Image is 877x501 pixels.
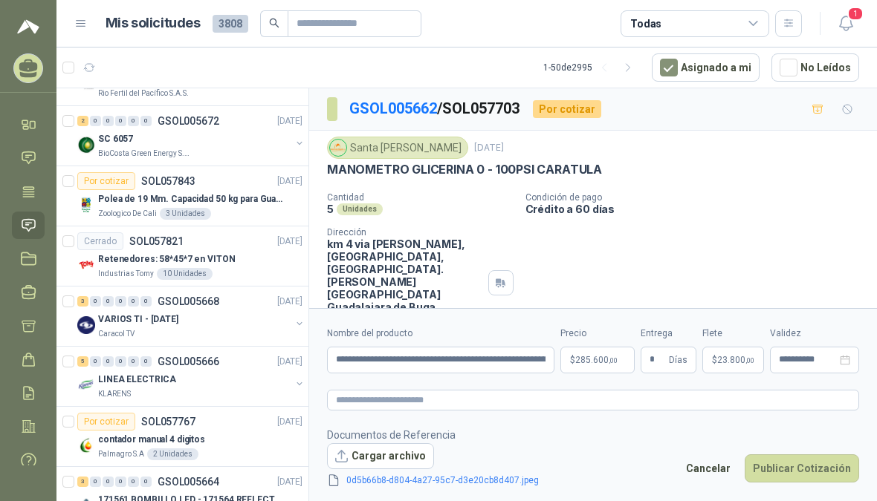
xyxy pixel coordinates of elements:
div: Por cotizar [77,172,135,190]
span: ,00 [609,356,618,364]
div: 10 Unidades [157,268,213,280]
div: 3 [77,477,88,487]
label: Validez [770,327,859,341]
button: Cancelar [678,454,739,482]
p: Polea de 19 Mm. Capacidad 50 kg para Guaya. Cable O [GEOGRAPHIC_DATA] [98,192,283,206]
label: Entrega [641,327,696,341]
p: [DATE] [277,114,302,128]
div: 0 [90,116,101,126]
span: search [269,18,279,28]
div: 5 [77,356,88,367]
div: 0 [103,477,114,487]
a: 2 0 0 0 0 0 GSOL005672[DATE] Company LogoSC 6057BioCosta Green Energy S.A.S [77,112,305,160]
label: Nombre del producto [327,327,554,341]
p: Condición de pago [525,192,871,203]
div: 0 [115,116,126,126]
div: 0 [90,477,101,487]
div: Todas [630,16,661,32]
a: 5 0 0 0 0 0 GSOL005666[DATE] Company LogoLINEA ELECTRICAKLARENS [77,353,305,400]
div: 0 [140,296,152,307]
p: KLARENS [98,388,131,400]
button: 1 [832,10,859,37]
span: Días [669,347,687,373]
p: MANOMETRO GLICERINA 0 - 100PSI CARATULA [327,162,602,177]
div: 0 [103,296,114,307]
a: Por cotizarSOL057843[DATE] Company LogoPolea de 19 Mm. Capacidad 50 kg para Guaya. Cable O [GEOGR... [56,166,308,226]
p: Retenedores: 58*45*7 en VITON [98,252,236,266]
p: SOL057821 [129,236,184,246]
p: [DATE] [277,174,302,189]
p: km 4 via [PERSON_NAME], [GEOGRAPHIC_DATA], [GEOGRAPHIC_DATA]. [PERSON_NAME][GEOGRAPHIC_DATA] Guad... [327,238,482,338]
p: Cantidad [327,192,514,203]
div: 0 [103,116,114,126]
div: 3 [77,296,88,307]
p: GSOL005664 [158,477,219,487]
a: 0d5b66b8-d804-4a27-95c7-d3e20cb8d407.jpeg [340,474,545,488]
p: [DATE] [277,475,302,489]
p: [DATE] [277,415,302,429]
div: 0 [128,356,139,367]
h1: Mis solicitudes [106,13,201,34]
div: 0 [140,116,152,126]
img: Company Logo [77,376,95,394]
img: Company Logo [77,196,95,214]
div: 3 Unidades [160,208,211,220]
p: [DATE] [277,295,302,309]
p: GSOL005666 [158,356,219,367]
div: 0 [115,296,126,307]
p: [DATE] [277,355,302,369]
a: CerradoSOL057821[DATE] Company LogoRetenedores: 58*45*7 en VITONIndustrias Tomy10 Unidades [56,226,308,286]
p: GSOL005668 [158,296,219,307]
button: Cargar archivo [327,443,434,470]
p: Crédito a 60 días [525,203,871,215]
p: Zoologico De Cali [98,208,157,220]
div: 0 [115,477,126,487]
p: SOL057767 [141,416,195,427]
div: Santa [PERSON_NAME] [327,137,468,159]
div: 0 [115,356,126,367]
p: [DATE] [277,235,302,249]
label: Flete [702,327,764,341]
p: SOL057843 [141,176,195,186]
p: Palmagro S.A [98,448,144,460]
span: $ [712,356,717,364]
p: SC 6057 [98,132,133,146]
p: $285.600,00 [560,347,635,373]
div: 0 [140,477,152,487]
div: 1 - 50 de 2995 [543,56,640,79]
p: Documentos de Referencia [327,427,563,443]
span: 3808 [213,15,248,33]
div: 0 [128,477,139,487]
p: Rio Fertil del Pacífico S.A.S. [98,88,189,99]
img: Company Logo [77,436,95,454]
img: Company Logo [330,140,346,156]
img: Company Logo [77,316,95,334]
p: GSOL005672 [158,116,219,126]
div: 0 [103,356,114,367]
p: BioCosta Green Energy S.A.S [98,148,192,160]
div: 0 [128,296,139,307]
p: [DATE] [474,141,504,155]
p: Dirección [327,227,482,238]
a: 3 0 0 0 0 0 GSOL005668[DATE] Company LogoVARIOS TI - [DATE]Caracol TV [77,292,305,340]
div: 2 Unidades [147,448,198,460]
p: Industrias Tomy [98,268,154,280]
span: 23.800 [717,356,754,364]
p: VARIOS TI - [DATE] [98,312,178,327]
button: Publicar Cotización [745,454,859,482]
div: 0 [140,356,152,367]
p: 5 [327,203,334,215]
label: Precio [560,327,635,341]
img: Logo peakr [17,18,39,36]
img: Company Logo [77,136,95,154]
img: Company Logo [77,256,95,274]
div: 2 [77,116,88,126]
span: 285.600 [575,356,618,364]
div: Cerrado [77,232,123,250]
a: Por cotizarSOL057767[DATE] Company Logocontador manual 4 digitosPalmagro S.A2 Unidades [56,407,308,467]
div: 0 [90,296,101,307]
div: Por cotizar [77,413,135,430]
button: No Leídos [771,53,859,82]
span: 1 [847,7,864,21]
span: ,00 [745,356,754,364]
